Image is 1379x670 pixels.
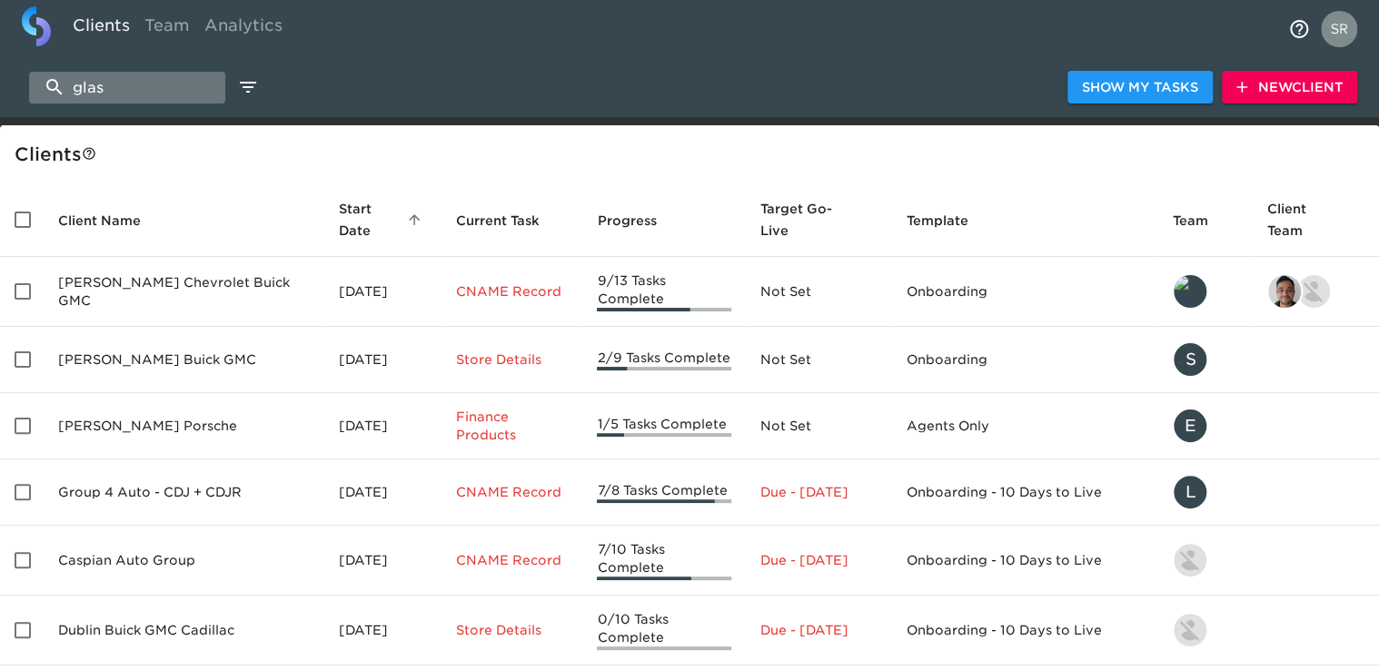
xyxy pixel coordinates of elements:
[137,6,197,51] a: Team
[1277,7,1321,51] button: notifications
[44,393,324,459] td: [PERSON_NAME] Porsche
[1172,408,1208,444] div: E
[197,6,290,51] a: Analytics
[233,72,263,103] button: edit
[582,526,746,596] td: 7/10 Tasks Complete
[1067,71,1213,104] button: Show My Tasks
[1172,474,1208,510] div: L
[324,257,441,327] td: [DATE]
[1174,544,1206,576] img: kevin.lo@roadster.com
[597,210,680,232] span: Progress
[1172,542,1237,578] div: kevin.lo@roadster.com
[760,198,854,241] span: Calculated based on the start date and the duration of all Tasks contained in this Hub.
[44,526,324,596] td: Caspian Auto Group
[44,327,324,393] td: [PERSON_NAME] Buick GMC
[582,257,746,327] td: 9/13 Tasks Complete
[1082,76,1198,99] span: Show My Tasks
[892,459,1157,526] td: Onboarding - 10 Days to Live
[455,210,562,232] span: Current Task
[892,596,1157,665] td: Onboarding - 10 Days to Live
[455,210,539,232] span: This is the next Task in this Hub that should be completed
[582,393,746,459] td: 1/5 Tasks Complete
[455,408,568,444] p: Finance Products
[1236,76,1343,99] span: New Client
[760,621,878,639] p: Due - [DATE]
[29,72,225,103] input: search
[892,526,1157,596] td: Onboarding - 10 Days to Live
[892,257,1157,327] td: Onboarding
[582,327,746,393] td: 2/9 Tasks Complete
[746,327,892,393] td: Not Set
[1266,198,1364,241] span: Client Team
[455,350,568,369] p: Store Details
[1172,408,1237,444] div: emily@roadster.com
[746,393,892,459] td: Not Set
[324,327,441,393] td: [DATE]
[324,459,441,526] td: [DATE]
[892,327,1157,393] td: Onboarding
[455,621,568,639] p: Store Details
[1266,273,1364,310] div: sai@simplemnt.com, nikko.foster@roadster.com
[1268,275,1301,308] img: sai@simplemnt.com
[455,551,568,569] p: CNAME Record
[1297,275,1330,308] img: nikko.foster@roadster.com
[907,210,992,232] span: Template
[760,198,878,241] span: Target Go-Live
[22,6,51,46] img: logo
[1321,11,1357,47] img: Profile
[1172,273,1237,310] div: leland@roadster.com
[455,282,568,301] p: CNAME Record
[58,210,164,232] span: Client Name
[1172,612,1237,648] div: nikko.foster@roadster.com
[44,596,324,665] td: Dublin Buick GMC Cadillac
[582,459,746,526] td: 7/8 Tasks Complete
[1172,474,1237,510] div: lauren.seimas@roadster.com
[339,198,427,241] span: Start Date
[44,459,324,526] td: Group 4 Auto - CDJ + CDJR
[1222,71,1357,104] button: NewClient
[1174,614,1206,646] img: nikko.foster@roadster.com
[760,483,878,501] p: Due - [DATE]
[1172,210,1231,232] span: Team
[1172,341,1237,378] div: savannah@roadster.com
[44,257,324,327] td: [PERSON_NAME] Chevrolet Buick GMC
[324,526,441,596] td: [DATE]
[82,146,96,161] svg: This is a list of all of your clients and clients shared with you
[324,393,441,459] td: [DATE]
[582,596,746,665] td: 0/10 Tasks Complete
[15,140,1372,169] div: Client s
[892,393,1157,459] td: Agents Only
[1172,341,1208,378] div: S
[1174,275,1206,308] img: leland@roadster.com
[65,6,137,51] a: Clients
[455,483,568,501] p: CNAME Record
[760,551,878,569] p: Due - [DATE]
[324,596,441,665] td: [DATE]
[746,257,892,327] td: Not Set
